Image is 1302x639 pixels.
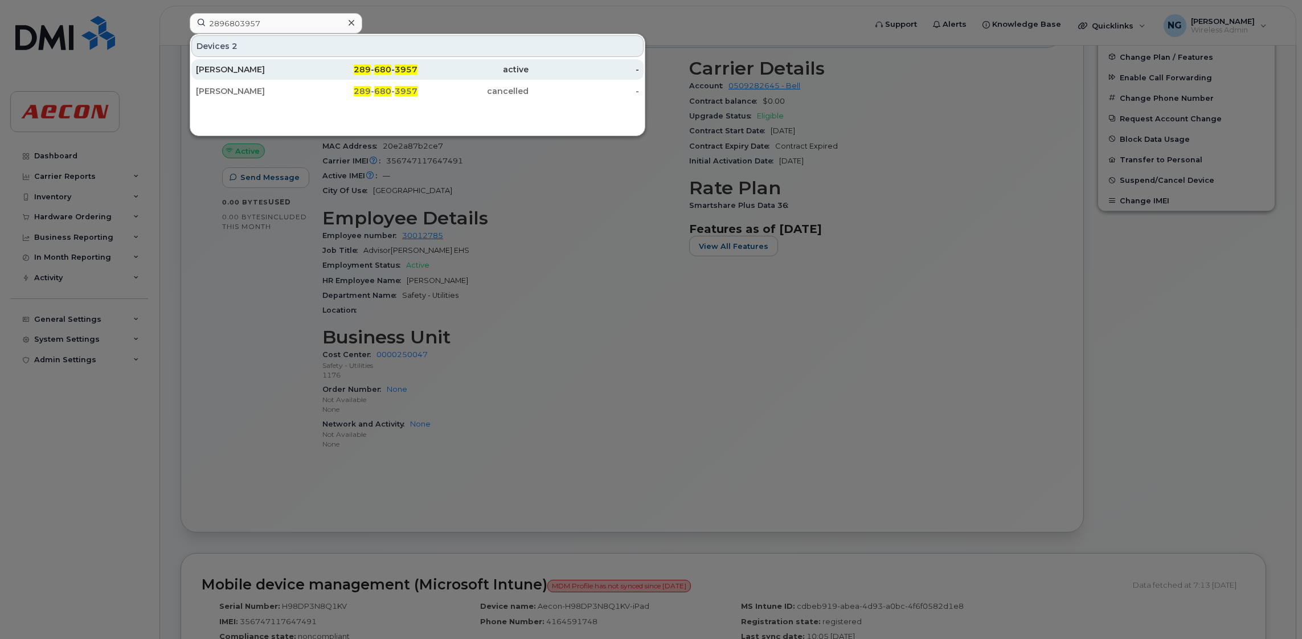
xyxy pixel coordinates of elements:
[417,85,529,97] div: cancelled
[307,64,418,75] div: - -
[354,64,371,75] span: 289
[232,40,238,52] span: 2
[191,81,644,101] a: [PERSON_NAME]289-680-3957cancelled-
[307,85,418,97] div: - -
[529,85,640,97] div: -
[417,64,529,75] div: active
[395,64,417,75] span: 3957
[196,85,307,97] div: [PERSON_NAME]
[374,64,391,75] span: 680
[374,86,391,96] span: 680
[354,86,371,96] span: 289
[395,86,417,96] span: 3957
[196,64,307,75] div: [PERSON_NAME]
[529,64,640,75] div: -
[191,59,644,80] a: [PERSON_NAME]289-680-3957active-
[191,35,644,57] div: Devices
[190,13,362,34] input: Find something...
